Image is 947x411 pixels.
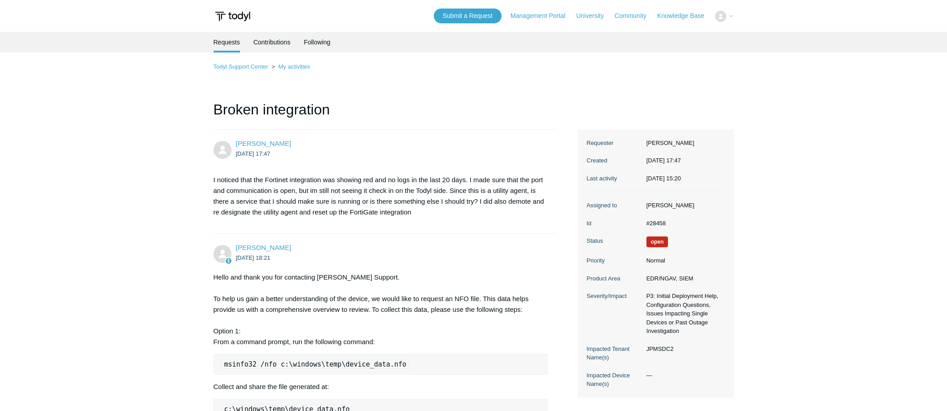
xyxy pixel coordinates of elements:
span: Michael Matulewicz [236,140,291,147]
li: My activities [270,63,310,70]
a: University [576,11,612,21]
dt: Product Area [587,274,642,283]
a: Contributions [253,32,291,52]
li: Todyl Support Center [214,63,270,70]
dt: Status [587,236,642,245]
a: [PERSON_NAME] [236,244,291,251]
time: 2025-09-26T17:47:42Z [236,150,271,157]
dt: Assigned to [587,201,642,210]
dd: — [642,371,725,380]
span: Kris Haire [236,244,291,251]
p: I noticed that the Fortinet integration was showing red and no logs in the last 20 days. I made s... [214,175,548,218]
code: msinfo32 /nfo c:\windows\temp\device_data.nfo [222,360,409,369]
dd: #28458 [642,219,725,228]
time: 2025-09-26T18:21:53Z [236,254,271,261]
a: Todyl Support Center [214,63,268,70]
h1: Broken integration [214,99,557,130]
dd: JPMSDC2 [642,345,725,354]
dt: Priority [587,256,642,265]
dt: Id [587,219,642,228]
dt: Created [587,156,642,165]
img: Todyl Support Center Help Center home page [214,8,252,25]
dt: Severity/Impact [587,292,642,301]
dt: Impacted Tenant Name(s) [587,345,642,362]
a: Management Portal [511,11,574,21]
a: [PERSON_NAME] [236,140,291,147]
dd: [PERSON_NAME] [642,201,725,210]
dt: Last activity [587,174,642,183]
dt: Requester [587,139,642,148]
a: Knowledge Base [657,11,713,21]
dd: P3: Initial Deployment Help, Configuration Questions, Issues Impacting Single Devices or Past Out... [642,292,725,336]
time: 2025-09-26T17:47:42+00:00 [646,157,681,164]
dd: EDR/NGAV, SIEM [642,274,725,283]
a: My activities [278,63,310,70]
dd: Normal [642,256,725,265]
a: Community [615,11,655,21]
dt: Impacted Device Name(s) [587,371,642,389]
a: Submit a Request [434,9,502,23]
a: Following [304,32,330,52]
li: Requests [214,32,240,52]
dd: [PERSON_NAME] [642,139,725,148]
time: 2025-09-29T15:20:00+00:00 [646,175,681,182]
span: We are working on a response for you [646,236,668,247]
